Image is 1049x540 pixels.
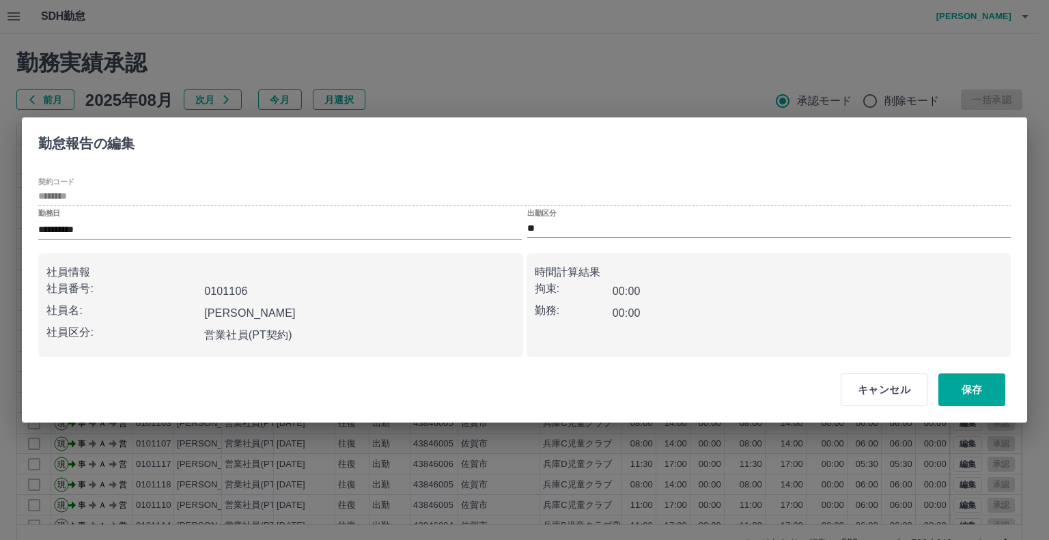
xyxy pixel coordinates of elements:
[204,285,247,297] b: 0101106
[46,302,199,319] p: 社員名:
[535,302,613,319] p: 勤務:
[613,285,641,297] b: 00:00
[204,329,292,341] b: 営業社員(PT契約)
[841,373,927,406] button: キャンセル
[46,264,515,281] p: 社員情報
[535,281,613,297] p: 拘束:
[938,373,1005,406] button: 保存
[613,307,641,319] b: 00:00
[38,208,60,218] label: 勤務日
[527,208,556,218] label: 出勤区分
[22,117,151,164] h2: 勤怠報告の編集
[38,176,74,186] label: 契約コード
[46,324,199,341] p: 社員区分:
[204,307,296,319] b: [PERSON_NAME]
[535,264,1003,281] p: 時間計算結果
[46,281,199,297] p: 社員番号:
